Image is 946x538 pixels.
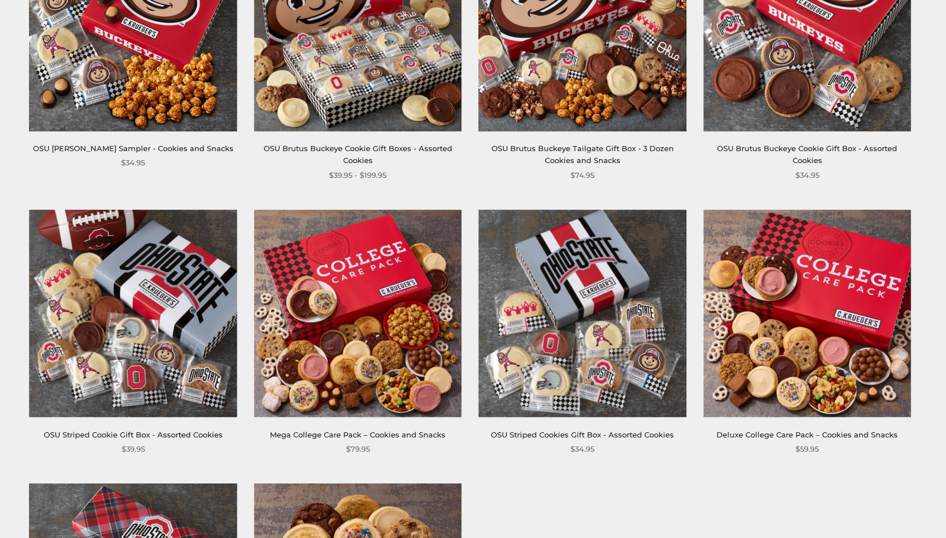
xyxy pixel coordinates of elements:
[121,157,145,169] span: $34.95
[717,144,897,165] a: OSU Brutus Buckeye Cookie Gift Box - Assorted Cookies
[264,144,452,165] a: OSU Brutus Buckeye Cookie Gift Boxes - Assorted Cookies
[491,430,674,439] a: OSU Striped Cookies Gift Box - Assorted Cookies
[716,430,898,439] a: Deluxe College Care Pack – Cookies and Snacks
[795,443,819,455] span: $59.95
[122,443,145,455] span: $39.95
[703,210,911,417] img: Deluxe College Care Pack – Cookies and Snacks
[491,144,674,165] a: OSU Brutus Buckeye Tailgate Gift Box - 3 Dozen Cookies and Snacks
[270,430,445,439] a: Mega College Care Pack – Cookies and Snacks
[346,443,370,455] span: $79.95
[254,210,461,417] img: Mega College Care Pack – Cookies and Snacks
[795,169,819,181] span: $34.95
[44,430,223,439] a: OSU Striped Cookie Gift Box - Assorted Cookies
[570,169,594,181] span: $74.95
[570,443,594,455] span: $34.95
[33,144,234,153] a: OSU [PERSON_NAME] Sampler - Cookies and Snacks
[479,210,686,417] img: OSU Striped Cookies Gift Box - Assorted Cookies
[30,210,237,417] img: OSU Striped Cookie Gift Box - Assorted Cookies
[329,169,386,181] span: $39.95 - $199.95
